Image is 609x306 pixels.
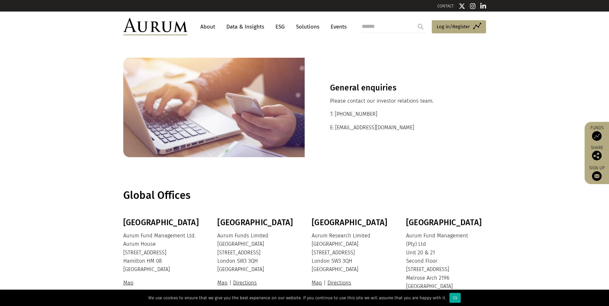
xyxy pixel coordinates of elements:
[449,293,461,303] div: Ok
[217,280,229,286] a: Map
[330,110,461,118] p: T: [PHONE_NUMBER]
[588,125,606,141] a: Funds
[123,18,187,35] img: Aurum
[592,131,602,141] img: Access Funds
[470,3,476,9] img: Instagram icon
[437,4,454,8] a: CONTACT
[459,3,465,9] img: Twitter icon
[123,232,202,274] p: Aurum Fund Management Ltd. Aurum House [STREET_ADDRESS] Hamilton HM 08 [GEOGRAPHIC_DATA]
[326,280,353,286] a: Directions
[406,218,484,227] h3: [GEOGRAPHIC_DATA]
[312,280,324,286] a: Map
[231,280,258,286] a: Directions
[217,279,296,287] p: |
[272,21,288,33] a: ESG
[588,146,606,160] div: Share
[330,123,461,132] p: E: [EMAIL_ADDRESS][DOMAIN_NAME]
[330,97,461,105] p: Please contact our investor relations team.
[123,218,202,227] h3: [GEOGRAPHIC_DATA]
[432,20,486,34] a: Log in/Register
[330,83,461,93] h3: General enquiries
[414,20,427,33] input: Submit
[588,165,606,181] a: Sign up
[293,21,323,33] a: Solutions
[217,218,296,227] h3: [GEOGRAPHIC_DATA]
[592,171,602,181] img: Sign up to our newsletter
[437,23,470,30] span: Log in/Register
[406,232,484,291] p: Aurum Fund Management (Pty) Ltd Unit 20 & 21 Second Floor [STREET_ADDRESS] Melrose Arch 2196 [GEO...
[123,189,484,202] h1: Global Offices
[480,3,486,9] img: Linkedin icon
[312,232,390,274] p: Aurum Research Limited [GEOGRAPHIC_DATA] [STREET_ADDRESS] London SW3 3QH [GEOGRAPHIC_DATA]
[197,21,218,33] a: About
[312,218,390,227] h3: [GEOGRAPHIC_DATA]
[592,151,602,160] img: Share this post
[312,279,390,287] p: |
[123,280,135,286] a: Map
[327,21,347,33] a: Events
[223,21,267,33] a: Data & Insights
[217,232,296,274] p: Aurum Funds Limited [GEOGRAPHIC_DATA] [STREET_ADDRESS] London SW3 3QH [GEOGRAPHIC_DATA]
